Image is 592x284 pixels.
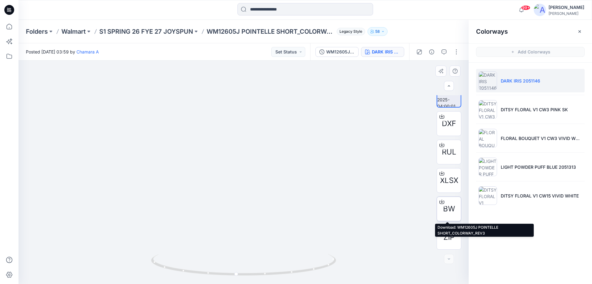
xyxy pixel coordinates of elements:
a: Walmart [61,27,86,36]
span: BW [443,203,455,214]
p: DARK IRIS 2051146 [501,78,540,84]
span: XLSX [440,175,458,186]
span: ZIP [443,232,454,243]
img: DITSY FLORAL V1 CW3 PINK SK [479,100,497,119]
img: turntable-04-09-2025-04:00:01 [437,83,461,107]
p: LIGHT POWDER PUFF BLUE 2051313 [501,164,576,170]
div: WM12605J POINTELLE SHORT_COLORWAY_REV3 [326,49,355,55]
button: Details [427,47,437,57]
img: LIGHT POWDER PUFF BLUE 2051313 [479,158,497,176]
p: DITSY FLORAL V1 CW15 VIVID WHITE [501,193,579,199]
p: DITSY FLORAL V1 CW3 PINK SK [501,106,568,113]
div: [PERSON_NAME] [549,4,584,11]
span: DXF [442,118,456,129]
h2: Colorways [476,28,508,35]
a: Folders [26,27,48,36]
button: DARK IRIS 2051146 [361,47,404,57]
img: avatar [534,4,546,16]
img: DARK IRIS 2051146 [479,71,497,90]
img: DITSY FLORAL V1 CW15 VIVID WHITE [479,186,497,205]
div: [PERSON_NAME] [549,11,584,16]
a: S1 SPRING 26 FYE 27 JOYSPUN [99,27,193,36]
p: WM12605J POINTELLE SHORT_COLORWAY_REV3 [207,27,334,36]
button: 58 [368,27,388,36]
span: RUL [442,146,456,158]
img: FLORAL BOUQUET V1 CW3 VIVID WHITE [479,129,497,147]
button: WM12605J POINTELLE SHORT_COLORWAY_REV3 [315,47,359,57]
div: DARK IRIS 2051146 [372,49,400,55]
span: 99+ [521,5,530,10]
span: Legacy Style [337,28,365,35]
span: Posted [DATE] 03:59 by [26,49,99,55]
p: 58 [375,28,380,35]
a: Chamara A [76,49,99,54]
p: FLORAL BOUQUET V1 CW3 VIVID WHITE [501,135,582,142]
button: Legacy Style [334,27,365,36]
